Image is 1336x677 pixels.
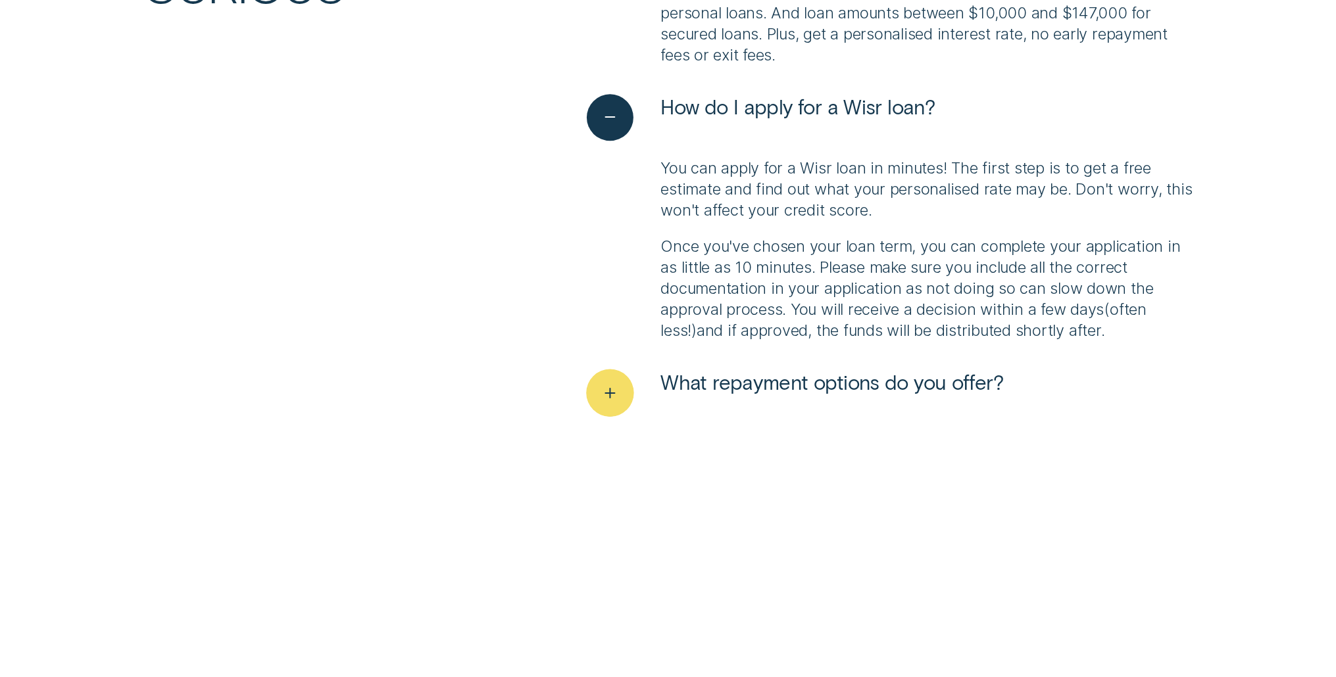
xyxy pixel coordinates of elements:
span: How do I apply for a Wisr loan? [660,94,935,120]
span: What repayment options do you offer? [660,369,1003,395]
p: You can apply for a Wisr loan in minutes! The first step is to get a free estimate and find out w... [660,158,1195,221]
button: See less [587,94,935,141]
span: ( [1104,300,1110,319]
button: See more [587,369,1003,416]
p: Once you've chosen your loan term, you can complete your application in as little as 10 minutes. ... [660,236,1195,341]
span: ) [691,321,697,340]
